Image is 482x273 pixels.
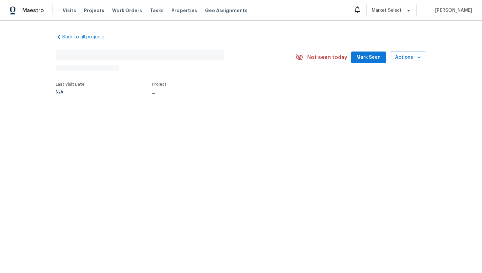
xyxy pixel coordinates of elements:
[56,82,85,86] span: Last Visit Date
[56,90,85,95] div: N/A
[372,7,402,14] span: Market Select
[356,53,381,62] span: Mark Seen
[307,54,347,61] span: Not seen today
[390,52,426,64] button: Actions
[351,52,386,64] button: Mark Seen
[84,7,104,14] span: Projects
[150,8,164,13] span: Tasks
[395,53,421,62] span: Actions
[22,7,44,14] span: Maestro
[171,7,197,14] span: Properties
[112,7,142,14] span: Work Orders
[432,7,472,14] span: [PERSON_NAME]
[152,82,167,86] span: Project
[63,7,76,14] span: Visits
[205,7,248,14] span: Geo Assignments
[152,90,278,95] div: ...
[56,34,119,40] a: Back to all projects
